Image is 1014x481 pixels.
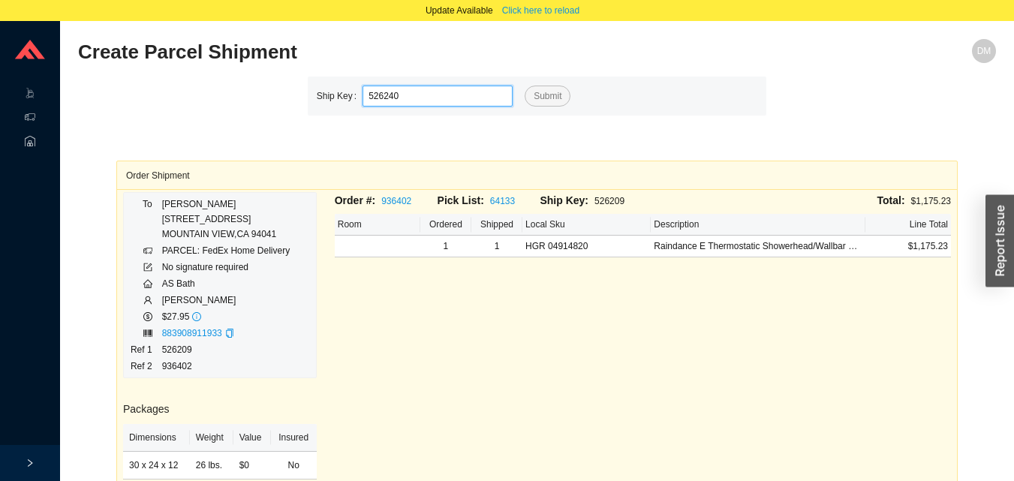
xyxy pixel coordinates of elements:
span: barcode [143,329,152,338]
span: dollar [143,312,152,321]
td: $1,175.23 [865,236,951,257]
span: DM [977,39,991,63]
span: Pick List: [438,194,484,206]
label: Ship Key [317,86,363,107]
a: 936402 [381,196,411,206]
h2: Create Parcel Shipment [78,39,766,65]
td: Ref 2 [130,358,161,374]
th: Weight [190,424,233,452]
td: [PERSON_NAME] [161,292,291,308]
h3: Packages [123,401,317,418]
span: user [143,296,152,305]
th: Dimensions [123,424,190,452]
td: $27.95 [161,308,291,325]
a: 64133 [490,196,515,206]
td: To [130,196,161,242]
span: right [26,458,35,467]
th: Description [651,214,865,236]
a: 883908911933 [162,328,222,338]
td: PARCEL: FedEx Home Delivery [161,242,291,259]
td: 30 x 24 x 12 [123,452,190,479]
span: Total: [877,194,905,206]
td: 936402 [161,358,291,374]
th: Value [233,424,271,452]
td: HGR 04914820 [522,236,651,257]
th: Insured [271,424,317,452]
div: $1,175.23 [642,192,951,209]
td: Ref 1 [130,341,161,358]
th: Line Total [865,214,951,236]
div: 526209 [540,192,642,209]
td: 526209 [161,341,291,358]
td: 1 [471,236,522,257]
span: info-circle [192,312,201,321]
span: Ship Key: [540,194,588,206]
span: form [143,263,152,272]
th: Room [335,214,420,236]
th: Ordered [420,214,471,236]
div: [PERSON_NAME] [STREET_ADDRESS] MOUNTAIN VIEW , CA 94041 [162,197,290,242]
td: 26 lbs. [190,452,233,479]
button: Submit [525,86,570,107]
span: copy [225,329,234,338]
td: No [271,452,317,479]
td: No signature required [161,259,291,275]
div: Order Shipment [126,161,948,189]
td: AS Bath [161,275,291,292]
div: Raindance E Thermostatic Showerhead/Wallbar Set with Rough, 2.0 GPM in Brushed Nickel [654,239,862,254]
td: 1 [420,236,471,257]
span: home [143,279,152,288]
div: Copy [225,326,234,341]
span: Click here to reload [502,3,579,18]
td: $0 [233,452,271,479]
span: Order #: [335,194,375,206]
th: Shipped [471,214,522,236]
th: Local Sku [522,214,651,236]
